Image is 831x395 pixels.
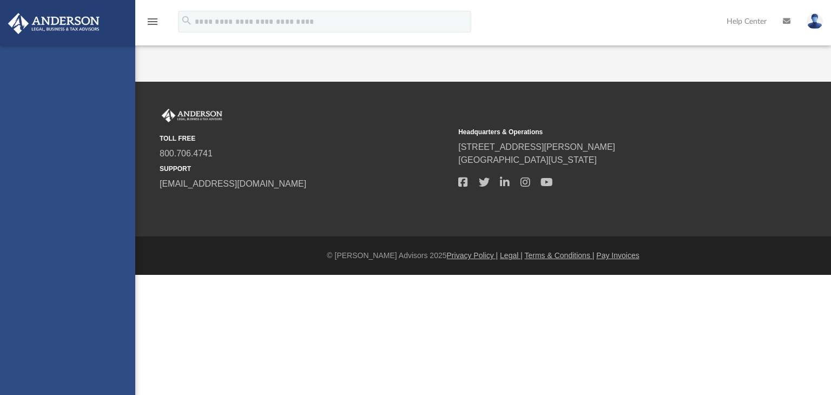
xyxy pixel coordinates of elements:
[458,142,615,152] a: [STREET_ADDRESS][PERSON_NAME]
[160,164,451,174] small: SUPPORT
[160,134,451,143] small: TOLL FREE
[135,250,831,261] div: © [PERSON_NAME] Advisors 2025
[447,251,498,260] a: Privacy Policy |
[160,179,306,188] a: [EMAIL_ADDRESS][DOMAIN_NAME]
[146,21,159,28] a: menu
[146,15,159,28] i: menu
[525,251,595,260] a: Terms & Conditions |
[160,109,225,123] img: Anderson Advisors Platinum Portal
[807,14,823,29] img: User Pic
[5,13,103,34] img: Anderson Advisors Platinum Portal
[500,251,523,260] a: Legal |
[458,155,597,164] a: [GEOGRAPHIC_DATA][US_STATE]
[596,251,639,260] a: Pay Invoices
[181,15,193,27] i: search
[160,149,213,158] a: 800.706.4741
[458,127,749,137] small: Headquarters & Operations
